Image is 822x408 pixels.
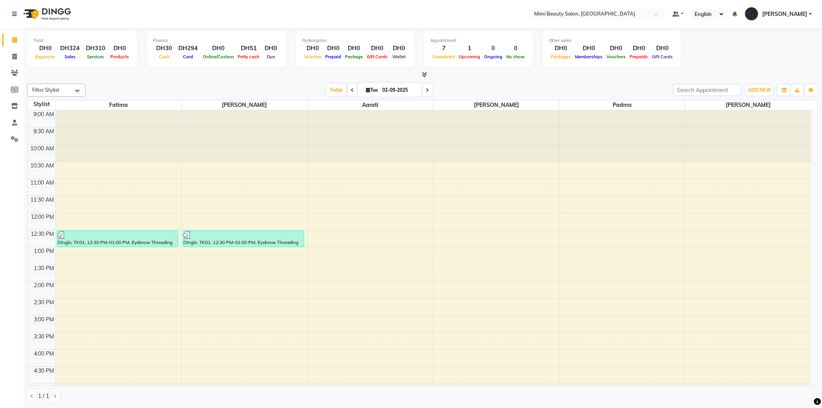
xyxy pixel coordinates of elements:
[482,54,504,59] span: Ongoing
[153,37,280,44] div: Finance
[745,7,758,21] img: Loriene
[748,87,771,93] span: ADD NEW
[182,100,307,110] span: [PERSON_NAME]
[549,44,573,53] div: DH0
[504,44,527,53] div: 0
[430,54,457,59] span: Completed
[434,100,559,110] span: [PERSON_NAME]
[265,54,277,59] span: Due
[390,54,408,59] span: Wallet
[430,44,457,53] div: 7
[32,316,56,324] div: 3:00 PM
[390,44,408,53] div: DH0
[32,367,56,375] div: 4:30 PM
[685,100,811,110] span: [PERSON_NAME]
[457,44,482,53] div: 1
[32,298,56,307] div: 2:30 PM
[549,54,573,59] span: Packages
[201,54,236,59] span: Online/Custom
[20,3,73,25] img: logo
[32,281,56,289] div: 2:00 PM
[32,350,56,358] div: 4:00 PM
[343,44,365,53] div: DH0
[604,54,628,59] span: Vouchers
[650,44,675,53] div: DH0
[302,37,408,44] div: Redemption
[29,179,56,187] div: 11:00 AM
[236,44,261,53] div: DH51
[33,37,131,44] div: Total
[746,85,773,96] button: ADD NEW
[628,54,650,59] span: Prepaids
[302,54,323,59] span: Voucher
[673,84,741,96] input: Search Appointment
[323,44,343,53] div: DH0
[762,10,807,18] span: [PERSON_NAME]
[201,44,236,53] div: DH0
[504,54,527,59] span: No show
[83,44,108,53] div: DH310
[57,44,83,53] div: DH324
[573,54,604,59] span: Memberships
[236,54,261,59] span: Petty cash
[29,145,56,153] div: 10:00 AM
[33,44,57,53] div: DH0
[457,54,482,59] span: Upcoming
[57,231,178,247] div: Dingle, TK01, 12:30 PM-01:00 PM, Eyebrow Threading
[38,392,49,400] span: 1 / 1
[650,54,675,59] span: Gift Cards
[32,384,56,392] div: 5:00 PM
[29,230,56,238] div: 12:30 PM
[261,44,280,53] div: DH0
[153,44,175,53] div: DH30
[32,333,56,341] div: 3:30 PM
[181,54,195,59] span: Card
[604,44,628,53] div: DH0
[63,54,78,59] span: Sales
[108,44,131,53] div: DH0
[56,100,181,110] span: Fatima
[364,87,380,93] span: Tue
[380,84,419,96] input: 2025-09-02
[28,100,56,108] div: Stylist
[365,44,390,53] div: DH0
[32,87,59,93] span: Filter Stylist
[302,44,323,53] div: DH0
[365,54,390,59] span: Gift Cards
[559,100,685,110] span: Padma
[430,37,527,44] div: Appointment
[32,127,56,136] div: 9:30 AM
[482,44,504,53] div: 0
[29,162,56,170] div: 10:30 AM
[308,100,433,110] span: Aarati
[32,264,56,272] div: 1:30 PM
[33,54,57,59] span: Expenses
[323,54,343,59] span: Prepaid
[32,247,56,255] div: 1:00 PM
[343,54,365,59] span: Package
[573,44,604,53] div: DH0
[32,110,56,119] div: 9:00 AM
[108,54,131,59] span: Products
[175,44,201,53] div: DH294
[85,54,106,59] span: Services
[549,37,675,44] div: Other sales
[29,196,56,204] div: 11:30 AM
[327,84,346,96] span: Today
[628,44,650,53] div: DH0
[157,54,172,59] span: Cash
[29,213,56,221] div: 12:00 PM
[183,231,304,247] div: Dingle, TK01, 12:30 PM-01:00 PM, Eyebrow Threading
